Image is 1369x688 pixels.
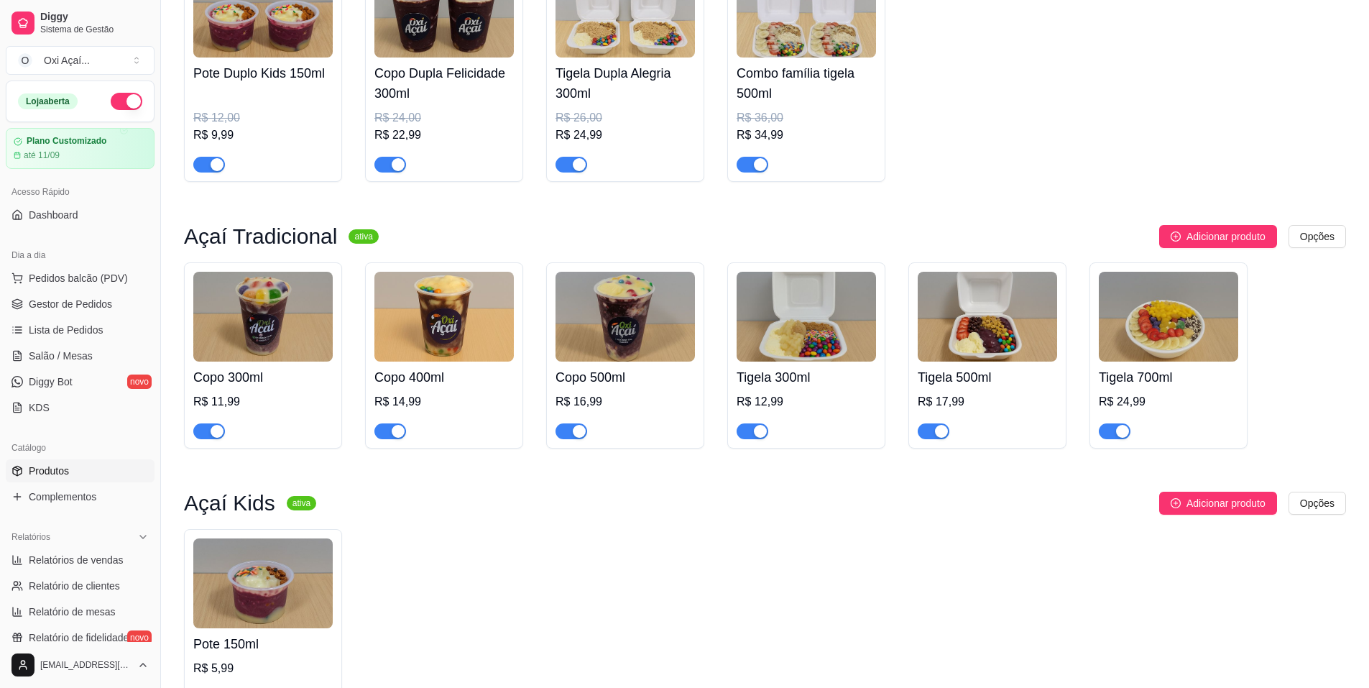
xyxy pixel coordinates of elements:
[287,496,316,510] sup: ativa
[1289,225,1346,248] button: Opções
[6,46,155,75] button: Select a team
[1289,492,1346,515] button: Opções
[6,6,155,40] a: DiggySistema de Gestão
[737,63,876,104] h4: Combo família tigela 500ml
[6,344,155,367] a: Salão / Mesas
[374,63,514,104] h4: Copo Dupla Felicidade 300ml
[1186,495,1266,511] span: Adicionar produto
[737,127,876,144] div: R$ 34,99
[374,127,514,144] div: R$ 22,99
[6,370,155,393] a: Diggy Botnovo
[374,272,514,362] img: product-image
[1300,495,1335,511] span: Opções
[737,109,876,127] div: R$ 36,00
[40,24,149,35] span: Sistema de Gestão
[193,367,333,387] h4: Copo 300ml
[374,367,514,387] h4: Copo 400ml
[1159,225,1277,248] button: Adicionar produto
[1300,229,1335,244] span: Opções
[6,648,155,682] button: [EMAIL_ADDRESS][DOMAIN_NAME]
[193,63,333,83] h4: Pote Duplo Kids 150ml
[193,393,333,410] div: R$ 11,99
[6,180,155,203] div: Acesso Rápido
[6,396,155,419] a: KDS
[29,271,128,285] span: Pedidos balcão (PDV)
[29,349,93,363] span: Salão / Mesas
[1099,367,1238,387] h4: Tigela 700ml
[193,272,333,362] img: product-image
[193,660,333,677] div: R$ 5,99
[556,127,695,144] div: R$ 24,99
[184,495,275,512] h3: Açaí Kids
[374,109,514,127] div: R$ 24,00
[29,297,112,311] span: Gestor de Pedidos
[29,208,78,222] span: Dashboard
[374,393,514,410] div: R$ 14,99
[184,228,337,245] h3: Açaí Tradicional
[29,375,73,389] span: Diggy Bot
[6,128,155,169] a: Plano Customizadoaté 11/09
[737,393,876,410] div: R$ 12,99
[29,553,124,567] span: Relatórios de vendas
[6,436,155,459] div: Catálogo
[1171,231,1181,242] span: plus-circle
[29,630,129,645] span: Relatório de fidelidade
[918,272,1057,362] img: product-image
[193,127,333,144] div: R$ 9,99
[6,293,155,316] a: Gestor de Pedidos
[18,53,32,68] span: O
[1099,272,1238,362] img: product-image
[11,531,50,543] span: Relatórios
[349,229,378,244] sup: ativa
[40,659,132,671] span: [EMAIL_ADDRESS][DOMAIN_NAME]
[6,600,155,623] a: Relatório de mesas
[6,485,155,508] a: Complementos
[29,605,116,619] span: Relatório de mesas
[1159,492,1277,515] button: Adicionar produto
[6,574,155,597] a: Relatório de clientes
[193,538,333,628] img: product-image
[6,459,155,482] a: Produtos
[556,393,695,410] div: R$ 16,99
[44,53,90,68] div: Oxi Açaí ...
[556,109,695,127] div: R$ 26,00
[6,626,155,649] a: Relatório de fidelidadenovo
[918,393,1057,410] div: R$ 17,99
[24,150,60,161] article: até 11/09
[27,136,106,147] article: Plano Customizado
[737,367,876,387] h4: Tigela 300ml
[40,11,149,24] span: Diggy
[6,267,155,290] button: Pedidos balcão (PDV)
[1171,498,1181,508] span: plus-circle
[18,93,78,109] div: Loja aberta
[193,634,333,654] h4: Pote 150ml
[737,272,876,362] img: product-image
[193,109,333,127] div: R$ 12,00
[1186,229,1266,244] span: Adicionar produto
[29,323,103,337] span: Lista de Pedidos
[29,400,50,415] span: KDS
[6,203,155,226] a: Dashboard
[6,318,155,341] a: Lista de Pedidos
[111,93,142,110] button: Alterar Status
[556,367,695,387] h4: Copo 500ml
[6,549,155,572] a: Relatórios de vendas
[29,490,96,504] span: Complementos
[29,579,120,593] span: Relatório de clientes
[556,63,695,104] h4: Tigela Dupla Alegria 300ml
[1099,393,1238,410] div: R$ 24,99
[6,244,155,267] div: Dia a dia
[556,272,695,362] img: product-image
[918,367,1057,387] h4: Tigela 500ml
[29,464,69,478] span: Produtos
